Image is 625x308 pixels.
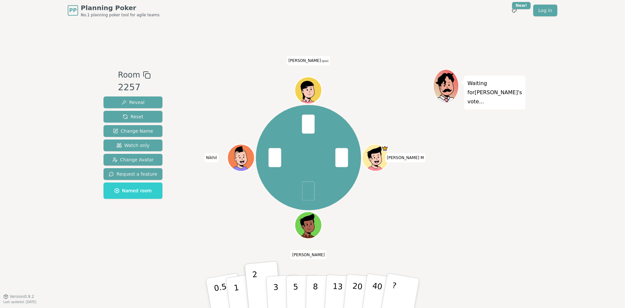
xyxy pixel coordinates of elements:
span: Request a feature [109,171,157,177]
span: No.1 planning poker tool for agile teams [81,12,160,18]
span: Version 0.9.2 [10,294,34,299]
span: Room [118,69,140,81]
button: Change Avatar [104,154,162,166]
span: Planning Poker [81,3,160,12]
span: Click to change your name [287,56,330,65]
button: Change Name [104,125,162,137]
span: Watch only [117,142,150,149]
a: Log in [533,5,557,16]
button: Version0.9.2 [3,294,34,299]
button: Click to change your avatar [296,78,321,103]
span: (you) [321,60,329,63]
button: Request a feature [104,168,162,180]
p: Waiting for [PERSON_NAME] 's vote... [467,79,522,106]
span: Change Name [113,128,153,134]
span: Thilak M is the host [382,145,388,152]
button: Watch only [104,139,162,151]
div: New! [512,2,531,9]
button: New! [508,5,520,16]
span: Reset [123,113,143,120]
span: Named room [114,187,152,194]
button: Reveal [104,96,162,108]
a: PPPlanning PokerNo.1 planning poker tool for agile teams [68,3,160,18]
button: Reset [104,111,162,123]
span: Click to change your name [385,153,425,162]
div: 2257 [118,81,150,94]
span: Last updated: [DATE] [3,300,36,304]
span: PP [69,7,76,14]
span: Reveal [121,99,145,106]
p: 2 [252,270,260,305]
span: Click to change your name [204,153,219,162]
span: Change Avatar [112,156,154,163]
span: Click to change your name [291,250,326,259]
button: Named room [104,183,162,199]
